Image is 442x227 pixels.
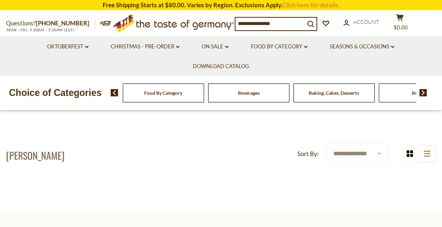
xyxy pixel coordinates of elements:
[282,1,339,8] a: Click here for details.
[193,62,249,71] a: Download Catalog
[6,28,74,32] span: MON - FRI, 9:00AM - 5:00PM (EST)
[6,149,64,161] h1: [PERSON_NAME]
[111,89,118,96] img: previous arrow
[343,18,379,27] a: Account
[297,149,319,159] label: Sort By:
[251,42,308,51] a: Food By Category
[47,42,89,51] a: Oktoberfest
[412,90,427,96] a: Breads
[353,19,379,25] span: Account
[309,90,359,96] a: Baking, Cakes, Desserts
[6,18,95,29] p: Questions?
[144,90,182,96] a: Food By Category
[419,89,427,96] img: next arrow
[330,42,394,51] a: Seasons & Occasions
[36,19,89,27] a: [PHONE_NUMBER]
[202,42,229,51] a: On Sale
[111,42,180,51] a: Christmas - PRE-ORDER
[394,24,408,31] span: $0.00
[388,14,412,34] button: $0.00
[238,90,260,96] a: Beverages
